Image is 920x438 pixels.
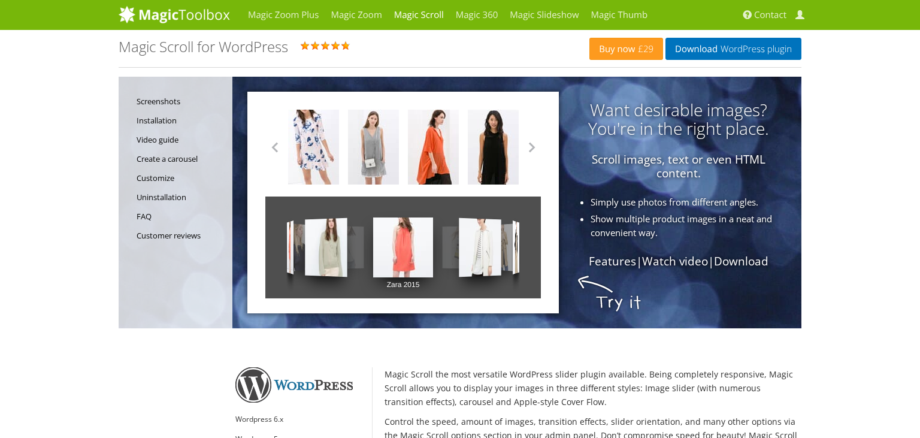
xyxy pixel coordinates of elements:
[137,130,226,149] a: Video guide
[137,168,226,188] a: Customize
[642,253,708,269] a: Watch video
[232,101,777,138] h3: Want desirable images? You're in the right place.
[137,188,226,207] a: Uninstallation
[589,38,663,60] a: Buy now£29
[665,38,801,60] a: DownloadWordPress plugin
[137,92,226,111] a: Screenshots
[714,253,768,269] a: Download
[635,44,653,54] span: £29
[119,39,589,58] div: Rating: 5.0 ( )
[137,111,226,130] a: Installation
[119,39,288,55] h1: Magic Scroll for WordPress
[137,226,226,245] a: Customer reviews
[119,5,230,23] img: MagicToolbox.com - Image tools for your website
[718,44,792,54] span: WordPress plugin
[137,207,226,226] a: FAQ
[754,9,786,21] span: Contact
[385,367,801,409] p: Magic Scroll the most versatile WordPress slider plugin available. Being completely responsive, M...
[232,255,777,268] p: | |
[589,253,636,269] a: Features
[235,412,363,426] li: Wordpress 6.x
[387,277,420,292] span: Zara 2015
[373,197,433,298] a: Zara 2015
[137,149,226,168] a: Create a carousel
[232,153,777,180] p: Scroll images, text or even HTML content.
